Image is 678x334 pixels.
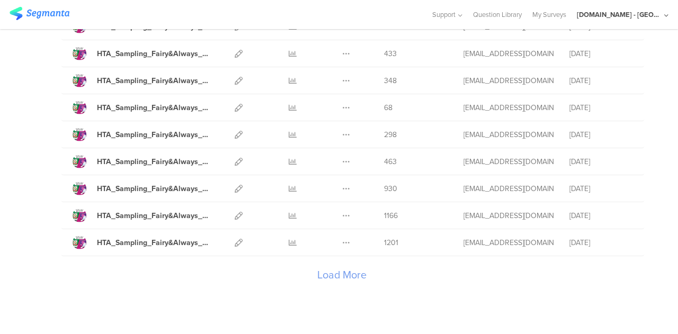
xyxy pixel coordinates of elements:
div: [DOMAIN_NAME] - [GEOGRAPHIC_DATA] [577,10,662,20]
div: HTA_Sampling_Fairy&Always_Multibrand_Nov'24_Link_7 [97,102,211,113]
div: jansson.cj@pg.com [463,183,554,194]
a: HTA_Sampling_Fairy&Always_Multibrand_Nov'24_Link_7 [73,101,211,114]
span: 433 [384,48,397,59]
div: [DATE] [569,102,633,113]
div: jansson.cj@pg.com [463,75,554,86]
div: [DATE] [569,183,633,194]
a: HTA_Sampling_Fairy&Always_Multibrand_Nov'24_Link_9 [73,47,211,60]
a: HTA_Sampling_Fairy&Always_Multibrand_Nov'24_Link_4 [73,182,211,195]
span: Support [432,10,456,20]
span: 1201 [384,237,398,248]
div: [DATE] [569,237,633,248]
div: jansson.cj@pg.com [463,129,554,140]
div: jansson.cj@pg.com [463,48,554,59]
a: HTA_Sampling_Fairy&Always_Multibrand_Nov'24_Link_2 [73,236,211,249]
span: 1166 [384,210,398,221]
div: HTA_Sampling_Fairy&Always_Multibrand_Nov'24_Link_5 [97,156,211,167]
div: HTA_Sampling_Fairy&Always_Multibrand_Nov'24_Link_4 [97,183,211,194]
div: [DATE] [569,129,633,140]
span: 463 [384,156,397,167]
span: 930 [384,183,397,194]
div: jansson.cj@pg.com [463,102,554,113]
div: jansson.cj@pg.com [463,156,554,167]
a: HTA_Sampling_Fairy&Always_Multibrand_Nov'24_Link_6 [73,128,211,141]
div: [DATE] [569,48,633,59]
div: [DATE] [569,156,633,167]
span: 348 [384,75,397,86]
a: HTA_Sampling_Fairy&Always_Multibrand_Nov'24_Link_3 [73,209,211,222]
span: 298 [384,129,397,140]
div: Load More [61,256,622,299]
div: [DATE] [569,210,633,221]
div: HTA_Sampling_Fairy&Always_Multibrand_Nov'24_Link_3 [97,210,211,221]
div: jansson.cj@pg.com [463,237,554,248]
a: HTA_Sampling_Fairy&Always_Multibrand_Nov'24_Link_5 [73,155,211,168]
img: segmanta logo [10,7,69,20]
div: jansson.cj@pg.com [463,210,554,221]
div: HTA_Sampling_Fairy&Always_Multibrand_Nov'24_Link_9 [97,48,211,59]
div: HTA_Sampling_Fairy&Always_Multibrand_Nov'24_Link_2 [97,237,211,248]
a: HTA_Sampling_Fairy&Always_Multibrand_Nov'24_Link_8 [73,74,211,87]
div: [DATE] [569,75,633,86]
div: HTA_Sampling_Fairy&Always_Multibrand_Nov'24_Link_8 [97,75,211,86]
div: HTA_Sampling_Fairy&Always_Multibrand_Nov'24_Link_6 [97,129,211,140]
span: 68 [384,102,392,113]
